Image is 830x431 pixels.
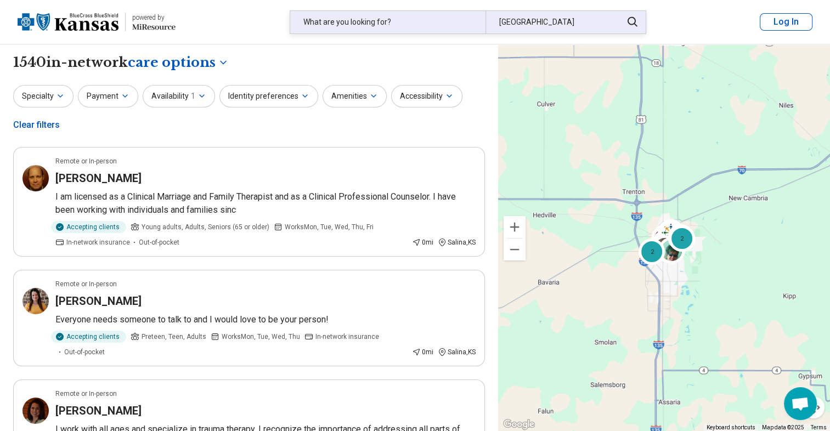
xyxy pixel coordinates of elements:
[128,53,229,72] button: Care options
[55,279,117,289] p: Remote or In-person
[504,216,526,238] button: Zoom in
[55,389,117,399] p: Remote or In-person
[51,221,126,233] div: Accepting clients
[51,331,126,343] div: Accepting clients
[323,85,387,107] button: Amenities
[55,171,142,186] h3: [PERSON_NAME]
[128,53,216,72] span: care options
[13,85,74,107] button: Specialty
[412,347,433,357] div: 0 mi
[132,13,176,22] div: powered by
[485,11,616,33] div: [GEOGRAPHIC_DATA]
[219,85,318,107] button: Identity preferences
[784,387,817,420] div: Open chat
[669,225,696,252] div: 2
[762,424,804,430] span: Map data ©2025
[13,53,229,72] h1: 1540 in-network
[55,190,476,217] p: I am licensed as a Clinical Marriage and Family Therapist and as a Clinical Professional Counselo...
[139,237,179,247] span: Out-of-pocket
[18,9,118,35] img: Blue Cross Blue Shield Kansas
[285,222,374,232] span: Works Mon, Tue, Wed, Thu, Fri
[78,85,138,107] button: Payment
[191,90,195,102] span: 1
[55,403,142,418] h3: [PERSON_NAME]
[438,237,476,247] div: Salina , KS
[13,112,60,138] div: Clear filters
[412,237,433,247] div: 0 mi
[142,222,269,232] span: Young adults, Adults, Seniors (65 or older)
[222,332,300,342] span: Works Mon, Tue, Wed, Thu
[290,11,485,33] div: What are you looking for?
[760,13,812,31] button: Log In
[55,293,142,309] h3: [PERSON_NAME]
[811,424,827,430] a: Terms (opens in new tab)
[64,347,105,357] span: Out-of-pocket
[18,9,176,35] a: Blue Cross Blue Shield Kansaspowered by
[143,85,215,107] button: Availability1
[55,313,476,326] p: Everyone needs someone to talk to and I would love to be your person!
[66,237,130,247] span: In-network insurance
[438,347,476,357] div: Salina , KS
[142,332,206,342] span: Preteen, Teen, Adults
[55,156,117,166] p: Remote or In-person
[315,332,379,342] span: In-network insurance
[504,239,526,260] button: Zoom out
[639,239,665,265] div: 2
[391,85,462,107] button: Accessibility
